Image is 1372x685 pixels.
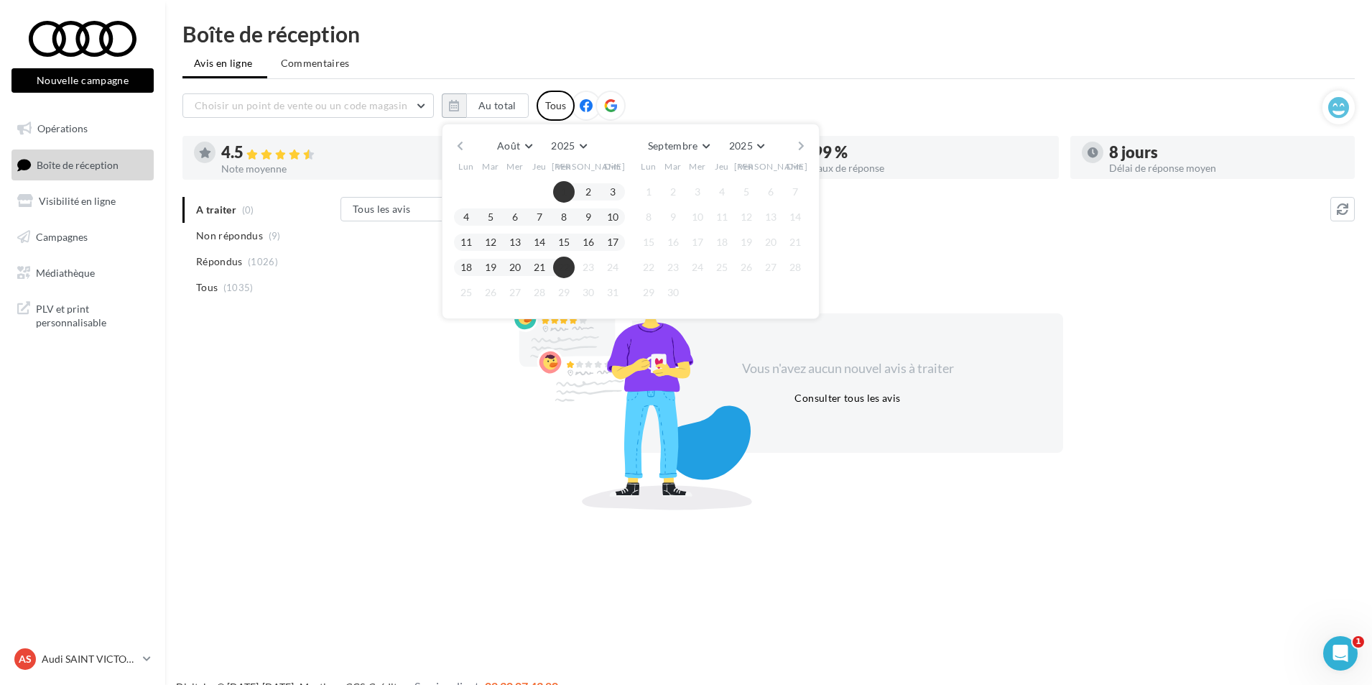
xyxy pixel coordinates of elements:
[689,160,706,173] span: Mer
[455,206,477,228] button: 4
[455,282,477,303] button: 25
[196,229,263,243] span: Non répondus
[281,56,350,70] span: Commentaires
[466,93,529,118] button: Au total
[578,231,599,253] button: 16
[504,257,526,278] button: 20
[480,257,501,278] button: 19
[784,257,806,278] button: 28
[269,230,281,242] span: (9)
[9,114,157,144] a: Opérations
[662,257,684,278] button: 23
[662,231,684,253] button: 16
[553,206,575,228] button: 8
[9,150,157,180] a: Boîte de réception
[506,160,524,173] span: Mer
[736,181,757,203] button: 5
[784,181,806,203] button: 7
[455,257,477,278] button: 18
[638,282,659,303] button: 29
[715,160,729,173] span: Jeu
[578,257,599,278] button: 23
[39,195,116,207] span: Visibilité en ligne
[11,645,154,673] a: AS Audi SAINT VICTORET
[784,231,806,253] button: 21
[813,163,1047,173] div: Taux de réponse
[9,186,157,216] a: Visibilité en ligne
[602,231,624,253] button: 17
[787,160,804,173] span: Dim
[491,136,537,156] button: Août
[578,181,599,203] button: 2
[248,256,278,267] span: (1026)
[480,206,501,228] button: 5
[648,139,698,152] span: Septembre
[551,139,575,152] span: 2025
[641,160,657,173] span: Lun
[736,257,757,278] button: 26
[784,206,806,228] button: 14
[504,206,526,228] button: 6
[221,144,455,161] div: 4.5
[553,231,575,253] button: 15
[642,136,715,156] button: Septembre
[537,91,575,121] div: Tous
[760,181,782,203] button: 6
[602,257,624,278] button: 24
[687,181,708,203] button: 3
[223,282,254,293] span: (1035)
[602,181,624,203] button: 3
[529,231,550,253] button: 14
[482,160,499,173] span: Mar
[638,206,659,228] button: 8
[9,222,157,252] a: Campagnes
[687,257,708,278] button: 24
[182,23,1355,45] div: Boîte de réception
[760,231,782,253] button: 20
[711,181,733,203] button: 4
[36,266,95,278] span: Médiathèque
[711,206,733,228] button: 11
[529,206,550,228] button: 7
[760,257,782,278] button: 27
[19,652,32,666] span: AS
[442,93,529,118] button: Au total
[662,206,684,228] button: 9
[532,160,547,173] span: Jeu
[221,164,455,174] div: Note moyenne
[458,160,474,173] span: Lun
[604,160,621,173] span: Dim
[504,282,526,303] button: 27
[711,231,733,253] button: 18
[578,282,599,303] button: 30
[602,206,624,228] button: 10
[195,99,407,111] span: Choisir un point de vente ou un code magasin
[545,136,592,156] button: 2025
[736,231,757,253] button: 19
[578,206,599,228] button: 9
[1323,636,1358,671] iframe: Intercom live chat
[553,257,575,278] button: 22
[687,206,708,228] button: 10
[9,258,157,288] a: Médiathèque
[638,257,659,278] button: 22
[37,158,119,170] span: Boîte de réception
[36,299,148,330] span: PLV et print personnalisable
[529,282,550,303] button: 28
[480,231,501,253] button: 12
[662,282,684,303] button: 30
[724,359,971,378] div: Vous n'avez aucun nouvel avis à traiter
[553,282,575,303] button: 29
[734,160,808,173] span: [PERSON_NAME]
[1109,163,1343,173] div: Délai de réponse moyen
[9,293,157,336] a: PLV et print personnalisable
[11,68,154,93] button: Nouvelle campagne
[664,160,682,173] span: Mar
[711,257,733,278] button: 25
[1353,636,1364,648] span: 1
[340,197,484,221] button: Tous les avis
[529,257,550,278] button: 21
[723,136,770,156] button: 2025
[182,93,434,118] button: Choisir un point de vente ou un code magasin
[552,160,626,173] span: [PERSON_NAME]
